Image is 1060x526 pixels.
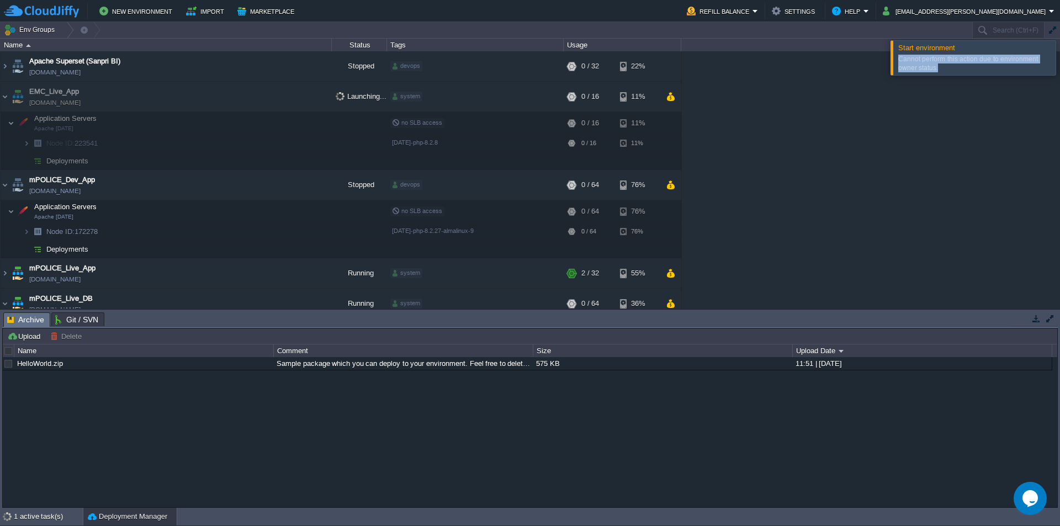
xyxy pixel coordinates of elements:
[274,357,532,370] div: Sample package which you can deploy to your environment. Feel free to delete and upload a package...
[332,51,387,81] div: Stopped
[29,185,81,196] a: [DOMAIN_NAME]
[29,174,95,185] a: mPOLICE_Dev_App
[4,22,59,38] button: Env Groups
[7,313,44,327] span: Archive
[564,39,681,51] div: Usage
[898,44,955,52] span: Start environment
[8,112,14,134] img: AMDAwAAAACH5BAEAAAAALAAAAAABAAEAAAICRAEAOw==
[23,223,30,240] img: AMDAwAAAACH5BAEAAAAALAAAAAABAAEAAAICRAEAOw==
[581,112,599,134] div: 0 / 16
[620,223,656,240] div: 76%
[581,289,599,318] div: 0 / 64
[45,245,90,254] a: Deployments
[29,86,79,97] a: EMC_Live_App
[45,139,99,148] span: 223541
[14,508,83,525] div: 1 active task(s)
[34,214,73,220] span: Apache [DATE]
[29,263,96,274] a: mPOLICE_Live_App
[392,227,474,234] span: [DATE]-php-8.2.27-almalinux-9
[45,156,90,166] a: Deployments
[581,51,599,81] div: 0 / 32
[10,258,25,288] img: AMDAwAAAACH5BAEAAAAALAAAAAABAAEAAAICRAEAOw==
[29,274,81,285] a: [DOMAIN_NAME]
[29,293,93,304] span: mPOLICE_Live_DB
[15,200,30,222] img: AMDAwAAAACH5BAEAAAAALAAAAAABAAEAAAICRAEAOw==
[1,289,9,318] img: AMDAwAAAACH5BAEAAAAALAAAAAABAAEAAAICRAEAOw==
[620,82,656,111] div: 11%
[4,4,79,18] img: CloudJiffy
[33,114,98,123] span: Application Servers
[581,170,599,200] div: 0 / 64
[23,135,30,152] img: AMDAwAAAACH5BAEAAAAALAAAAAABAAEAAAICRAEAOw==
[23,241,30,258] img: AMDAwAAAACH5BAEAAAAALAAAAAABAAEAAAICRAEAOw==
[1,51,9,81] img: AMDAwAAAACH5BAEAAAAALAAAAAABAAEAAAICRAEAOw==
[581,200,599,222] div: 0 / 64
[883,4,1049,18] button: [EMAIL_ADDRESS][PERSON_NAME][DOMAIN_NAME]
[45,227,99,236] a: Node ID:172278
[392,119,442,126] span: no SLB access
[534,344,792,357] div: Size
[33,114,98,123] a: Application ServersApache [DATE]
[10,170,25,200] img: AMDAwAAAACH5BAEAAAAALAAAAAABAAEAAAICRAEAOw==
[620,258,656,288] div: 55%
[46,227,75,236] span: Node ID:
[29,56,120,67] a: Apache Superset (Sanpri BI)
[390,92,422,102] div: system
[1,258,9,288] img: AMDAwAAAACH5BAEAAAAALAAAAAABAAEAAAICRAEAOw==
[7,331,44,341] button: Upload
[8,200,14,222] img: AMDAwAAAACH5BAEAAAAALAAAAAABAAEAAAICRAEAOw==
[620,170,656,200] div: 76%
[23,152,30,169] img: AMDAwAAAACH5BAEAAAAALAAAAAABAAEAAAICRAEAOw==
[30,223,45,240] img: AMDAwAAAACH5BAEAAAAALAAAAAABAAEAAAICRAEAOw==
[15,344,273,357] div: Name
[29,304,81,315] span: [DOMAIN_NAME]
[17,359,63,368] a: HelloWorld.zip
[772,4,818,18] button: Settings
[390,61,422,71] div: devops
[34,125,73,132] span: Apache [DATE]
[274,344,533,357] div: Comment
[33,202,98,211] span: Application Servers
[581,258,599,288] div: 2 / 32
[50,331,85,341] button: Delete
[332,289,387,318] div: Running
[898,55,1053,72] div: Cannot perform this action due to environment owner status.
[392,139,438,146] span: [DATE]-php-8.2.8
[10,289,25,318] img: AMDAwAAAACH5BAEAAAAALAAAAAABAAEAAAICRAEAOw==
[390,180,422,190] div: devops
[332,170,387,200] div: Stopped
[26,44,31,47] img: AMDAwAAAACH5BAEAAAAALAAAAAABAAEAAAICRAEAOw==
[15,112,30,134] img: AMDAwAAAACH5BAEAAAAALAAAAAABAAEAAAICRAEAOw==
[793,344,1052,357] div: Upload Date
[30,241,45,258] img: AMDAwAAAACH5BAEAAAAALAAAAAABAAEAAAICRAEAOw==
[10,82,25,111] img: AMDAwAAAACH5BAEAAAAALAAAAAABAAEAAAICRAEAOw==
[45,227,99,236] span: 172278
[388,39,563,51] div: Tags
[332,258,387,288] div: Running
[10,51,25,81] img: AMDAwAAAACH5BAEAAAAALAAAAAABAAEAAAICRAEAOw==
[687,4,752,18] button: Refill Balance
[533,357,792,370] div: 575 KB
[45,139,99,148] a: Node ID:223541
[620,289,656,318] div: 36%
[1,170,9,200] img: AMDAwAAAACH5BAEAAAAALAAAAAABAAEAAAICRAEAOw==
[832,4,863,18] button: Help
[1014,482,1049,515] iframe: chat widget
[620,112,656,134] div: 11%
[581,223,596,240] div: 0 / 64
[237,4,298,18] button: Marketplace
[581,82,599,111] div: 0 / 16
[46,139,75,147] span: Node ID:
[392,208,442,214] span: no SLB access
[390,268,422,278] div: system
[29,67,81,78] a: [DOMAIN_NAME]
[581,135,596,152] div: 0 / 16
[33,203,98,211] a: Application ServersApache [DATE]
[793,357,1051,370] div: 11:51 | [DATE]
[620,51,656,81] div: 22%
